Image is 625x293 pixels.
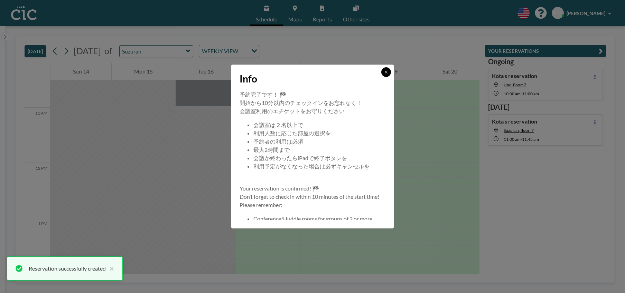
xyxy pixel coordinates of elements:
[253,155,347,161] span: 会議が終わったらiPadで終了ボタンを
[240,99,362,106] span: 開始から10分以内のチェックインをお忘れなく！
[240,91,286,98] span: 予約完了です！ 🏁
[240,185,319,192] span: Your reservation is confirmed! 🏁
[253,121,303,128] span: 会議室は２名以上で
[240,108,345,114] span: 会議室利用のエチケットをお守りください
[253,138,303,145] span: 予約者の利用は必須
[240,202,282,208] span: Please remember:
[253,163,370,169] span: 利用予定がなくなった場合は必ずキャンセルを
[253,215,372,222] span: Conference/Huddle rooms for groups of 2 or more
[106,264,114,273] button: close
[240,193,379,200] span: Don’t forget to check in within 10 minutes of the start time!
[253,146,290,153] span: 最大2時間まで
[29,264,106,273] div: Reservation successfully created
[253,130,331,136] span: 利用人数に応じた部屋の選択を
[240,73,257,85] span: Info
